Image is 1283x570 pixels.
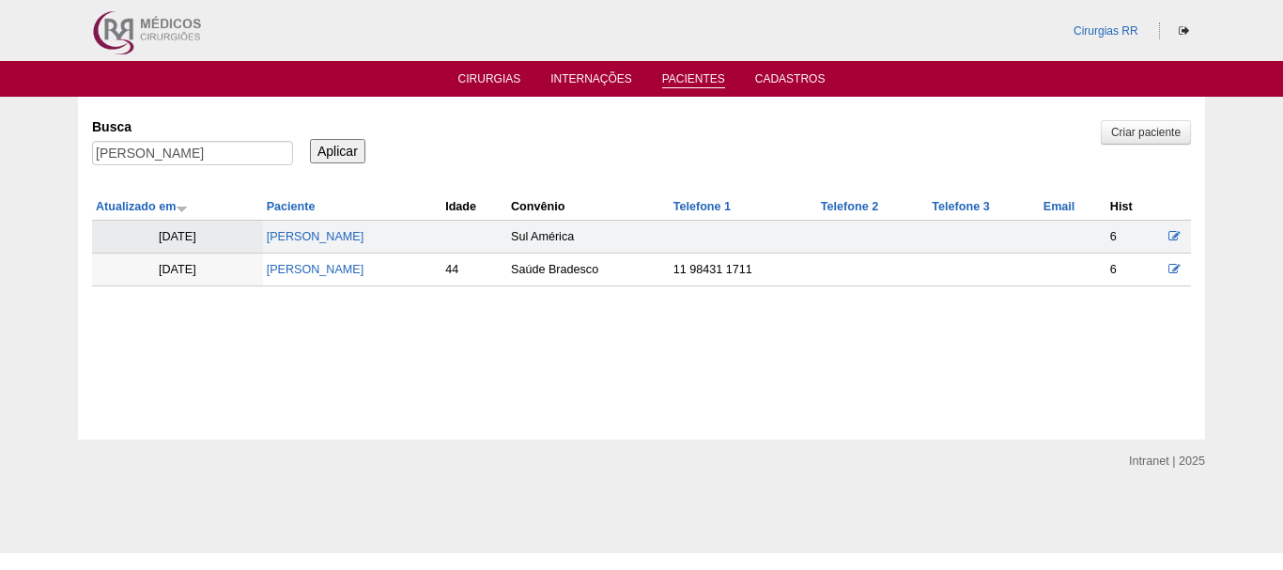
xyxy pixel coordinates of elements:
td: [DATE] [92,221,263,254]
td: Sul América [507,221,670,254]
th: Convênio [507,193,670,221]
td: [DATE] [92,254,263,286]
a: Cadastros [755,72,826,91]
a: Cirurgias RR [1074,24,1138,38]
td: 6 [1106,254,1157,286]
td: 6 [1106,221,1157,254]
a: [PERSON_NAME] [267,263,364,276]
input: Aplicar [310,139,365,163]
img: ordem crescente [176,202,188,214]
a: Internações [550,72,632,91]
a: Telefone 2 [821,200,878,213]
a: Atualizado em [96,200,188,213]
th: Idade [441,193,507,221]
label: Busca [92,117,293,136]
a: Telefone 3 [932,200,989,213]
td: 11 98431 1711 [670,254,817,286]
a: [PERSON_NAME] [267,230,364,243]
a: Cirurgias [458,72,521,91]
a: Criar paciente [1101,120,1191,145]
td: 44 [441,254,507,286]
i: Sair [1179,25,1189,37]
a: Telefone 1 [673,200,731,213]
td: Saúde Bradesco [507,254,670,286]
a: Pacientes [662,72,725,88]
div: Intranet | 2025 [1129,452,1205,470]
th: Hist [1106,193,1157,221]
input: Digite os termos que você deseja procurar. [92,141,293,165]
a: Paciente [267,200,316,213]
a: Email [1043,200,1075,213]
